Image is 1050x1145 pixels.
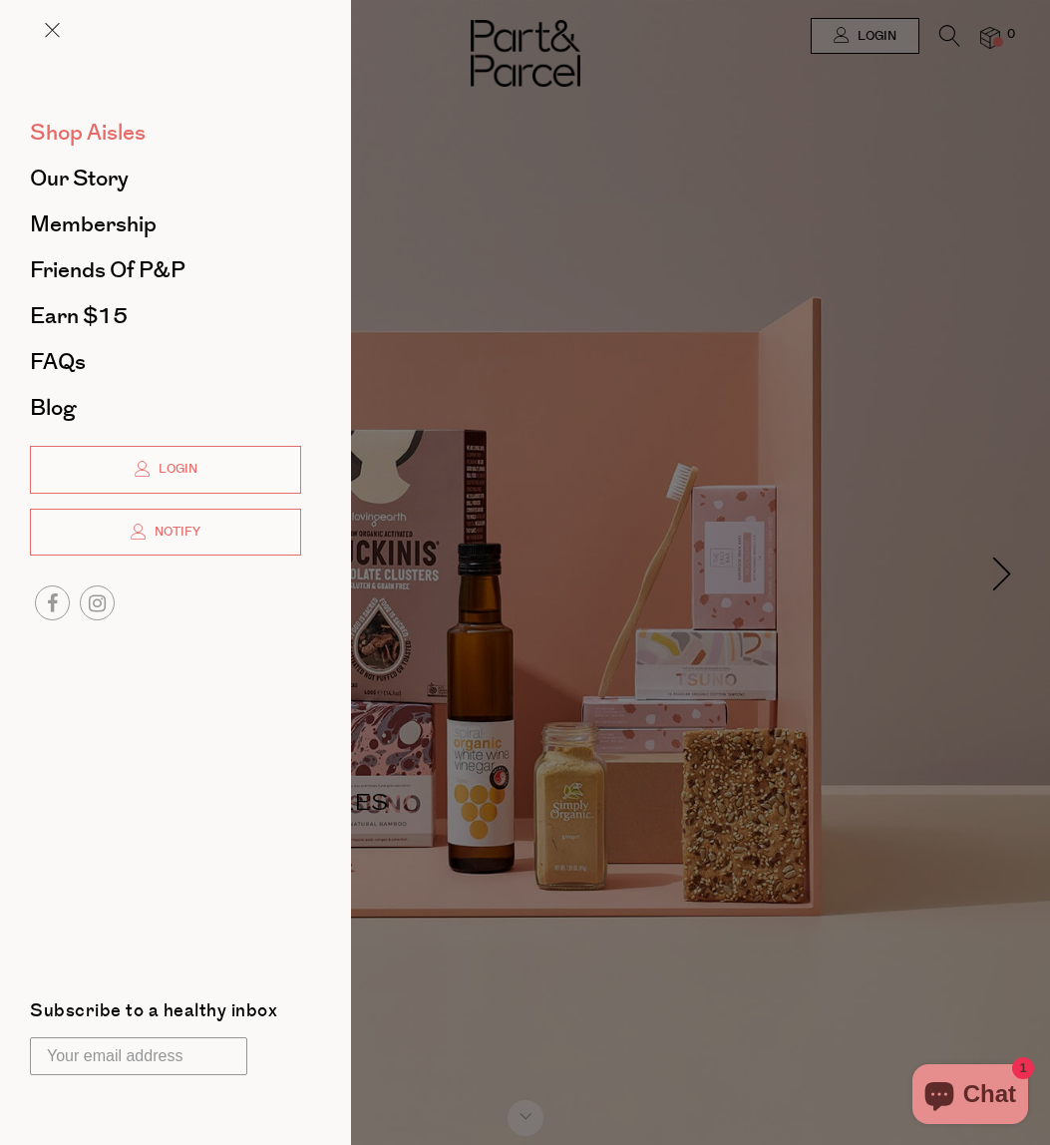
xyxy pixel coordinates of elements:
span: FAQs [30,346,86,378]
a: Our Story [30,168,301,190]
a: Membership [30,213,301,235]
a: Friends of P&P [30,259,301,281]
span: Notify [150,524,200,541]
span: Earn $15 [30,300,128,332]
span: Shop Aisles [30,117,146,149]
span: Our Story [30,163,129,194]
a: Login [30,446,301,494]
a: FAQs [30,351,301,373]
span: Login [154,461,197,478]
a: Shop Aisles [30,122,301,144]
span: Membership [30,208,157,240]
label: Subscribe to a healthy inbox [30,1002,277,1027]
span: Friends of P&P [30,254,185,286]
a: Notify [30,509,301,557]
span: Blog [30,392,76,424]
input: Your email address [30,1037,247,1075]
a: Earn $15 [30,305,301,327]
inbox-online-store-chat: Shopify online store chat [906,1064,1034,1129]
a: Blog [30,397,301,419]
